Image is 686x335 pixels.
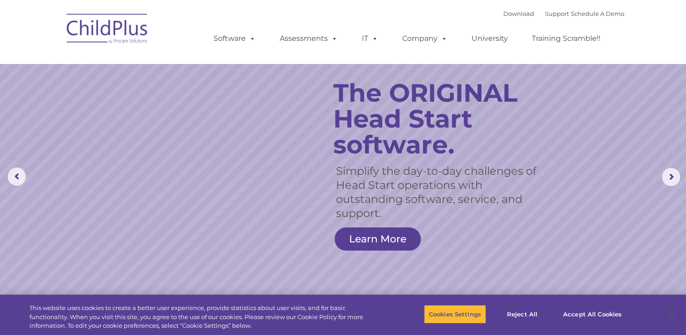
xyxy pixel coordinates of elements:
rs-layer: Simplify the day-to-day challenges of Head Start operations with outstanding software, service, a... [336,164,537,220]
a: Support [545,10,569,17]
a: Software [204,30,265,48]
button: Accept All Cookies [558,305,627,324]
div: This website uses cookies to create a better user experience, provide statistics about user visit... [29,304,377,330]
button: Close [662,304,681,324]
button: Cookies Settings [424,305,486,324]
a: University [462,30,517,48]
img: ChildPlus by Procare Solutions [62,7,153,53]
a: Schedule A Demo [571,10,624,17]
a: Download [503,10,534,17]
a: Learn More [335,227,421,251]
rs-layer: The ORIGINAL Head Start software. [333,80,547,158]
a: Training Scramble!! [523,30,609,48]
button: Reject All [494,305,550,324]
font: | [503,10,624,17]
span: Phone number [126,97,165,104]
span: Last name [126,60,154,67]
a: Company [393,30,457,48]
a: Assessments [271,30,347,48]
a: IT [353,30,387,48]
